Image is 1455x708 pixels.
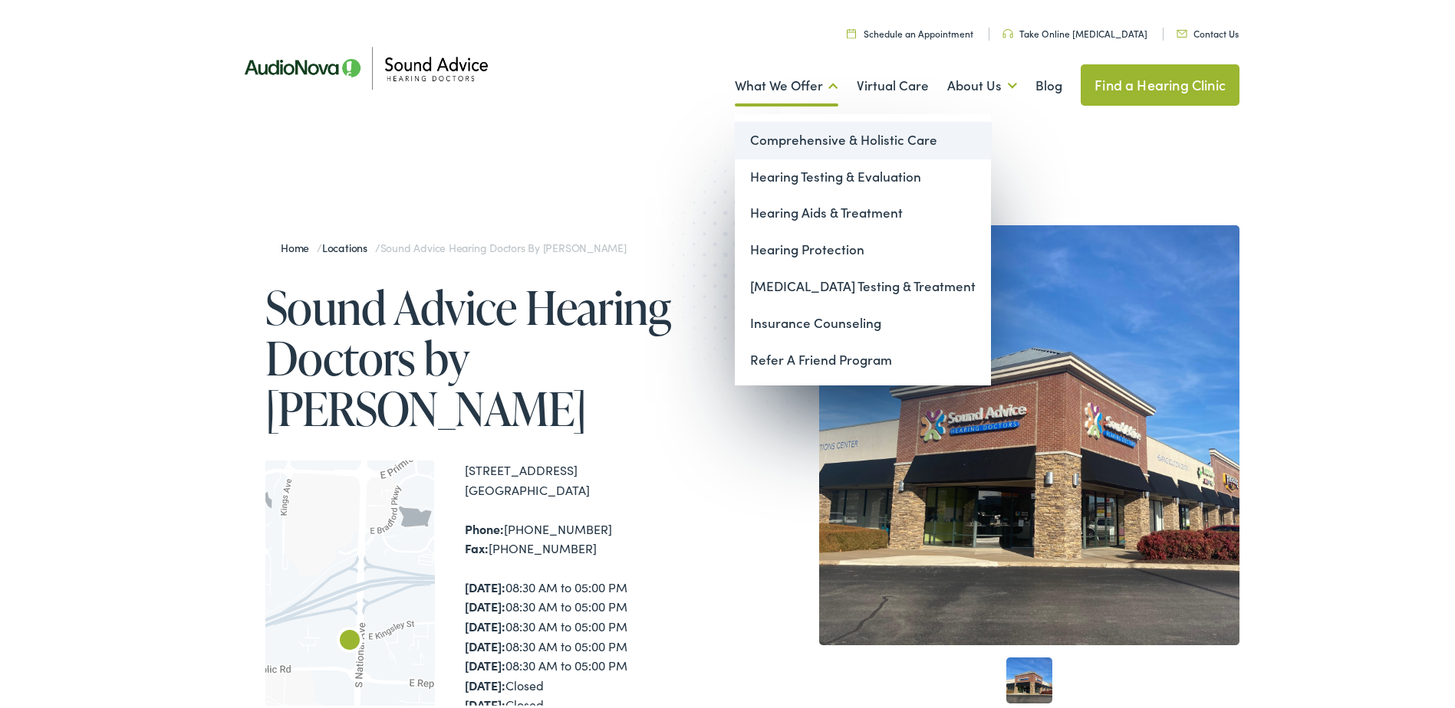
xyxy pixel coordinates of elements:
a: Blog [1035,54,1062,111]
div: Sound Advice Hearing Doctors by AudioNova [325,615,374,664]
img: Headphone icon in a unique green color, suggesting audio-related services or features. [1002,26,1013,35]
strong: Fax: [465,536,489,553]
a: Home [281,237,317,252]
a: 1 [1006,654,1052,700]
a: Hearing Aids & Treatment [735,192,991,228]
strong: [DATE]: [465,575,505,592]
div: [STREET_ADDRESS] [GEOGRAPHIC_DATA] [465,457,733,497]
a: About Us [947,54,1017,111]
strong: [DATE]: [465,595,505,611]
a: What We Offer [735,54,838,111]
img: Icon representing mail communication in a unique green color, indicative of contact or communicat... [1177,27,1187,34]
a: Comprehensive & Holistic Care [735,119,991,156]
a: [MEDICAL_DATA] Testing & Treatment [735,265,991,302]
strong: [DATE]: [465,674,505,690]
a: Schedule an Appointment [847,24,973,37]
a: Hearing Protection [735,228,991,265]
a: Take Online [MEDICAL_DATA] [1002,24,1147,37]
a: Contact Us [1177,24,1239,37]
a: Virtual Care [857,54,929,111]
a: Find a Hearing Clinic [1081,61,1239,103]
img: Calendar icon in a unique green color, symbolizing scheduling or date-related features. [847,25,856,35]
div: [PHONE_NUMBER] [PHONE_NUMBER] [465,516,733,556]
a: Hearing Testing & Evaluation [735,156,991,192]
strong: [DATE]: [465,654,505,670]
h1: Sound Advice Hearing Doctors by [PERSON_NAME] [265,279,733,431]
a: Insurance Counseling [735,302,991,339]
span: Sound Advice Hearing Doctors by [PERSON_NAME] [380,237,627,252]
a: Locations [322,237,375,252]
span: / / [281,237,627,252]
a: Refer A Friend Program [735,339,991,375]
strong: Phone: [465,517,504,534]
strong: [DATE]: [465,615,505,631]
strong: [DATE]: [465,634,505,651]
